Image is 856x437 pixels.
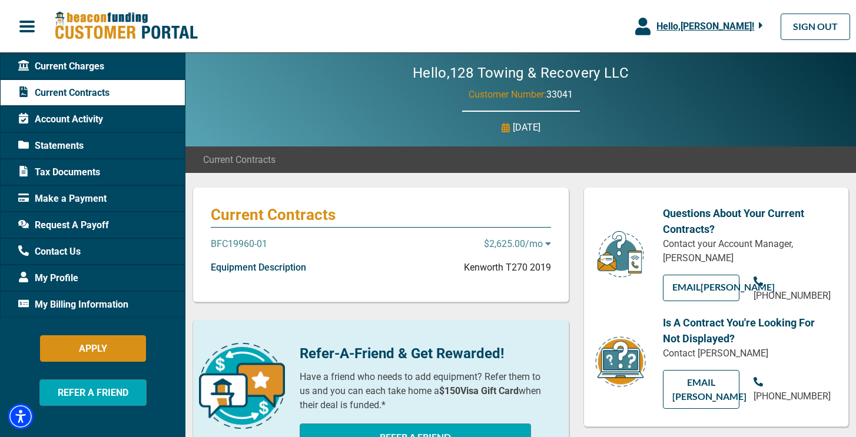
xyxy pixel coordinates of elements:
[377,65,664,82] h2: Hello, 128 Towing & Recovery LLC
[8,403,34,429] div: Accessibility Menu
[594,230,647,279] img: customer-service.png
[54,11,198,41] img: Beacon Funding Customer Portal Logo
[663,315,831,346] p: Is A Contract You're Looking For Not Displayed?
[18,112,103,126] span: Account Activity
[300,370,552,412] p: Have a friend who needs to add equipment? Refer them to us and you can each take home a when thei...
[656,21,754,32] span: Hello, [PERSON_NAME] !
[199,343,285,429] img: refer-a-friend-icon.png
[18,218,109,232] span: Request A Payoff
[40,335,146,362] button: APPLY
[754,290,831,301] span: [PHONE_NUMBER]
[203,153,276,167] span: Current Contracts
[18,245,81,259] span: Contact Us
[18,86,110,100] span: Current Contracts
[663,275,740,301] a: EMAIL[PERSON_NAME]
[754,375,831,403] a: [PHONE_NUMBER]
[300,343,552,364] p: Refer-A-Friend & Get Rewarded!
[663,346,831,361] p: Contact [PERSON_NAME]
[211,261,306,275] p: Equipment Description
[484,237,551,251] p: $2,625.00 /mo
[754,391,831,402] span: [PHONE_NUMBER]
[469,89,546,100] span: Customer Number:
[439,385,519,396] b: $150 Visa Gift Card
[39,379,147,406] button: REFER A FRIEND
[464,261,551,275] p: Kenworth T270 2019
[594,335,647,389] img: contract-icon.png
[754,275,831,303] a: [PHONE_NUMBER]
[211,237,267,251] p: BFC19960-01
[18,139,84,153] span: Statements
[211,205,551,224] p: Current Contracts
[513,121,540,135] p: [DATE]
[18,298,128,312] span: My Billing Information
[18,271,78,285] span: My Profile
[18,59,104,74] span: Current Charges
[663,237,831,265] p: Contact your Account Manager, [PERSON_NAME]
[663,205,831,237] p: Questions About Your Current Contracts?
[781,14,850,40] a: SIGN OUT
[18,192,107,206] span: Make a Payment
[663,370,740,409] a: EMAIL [PERSON_NAME]
[546,89,573,100] span: 33041
[18,165,100,179] span: Tax Documents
